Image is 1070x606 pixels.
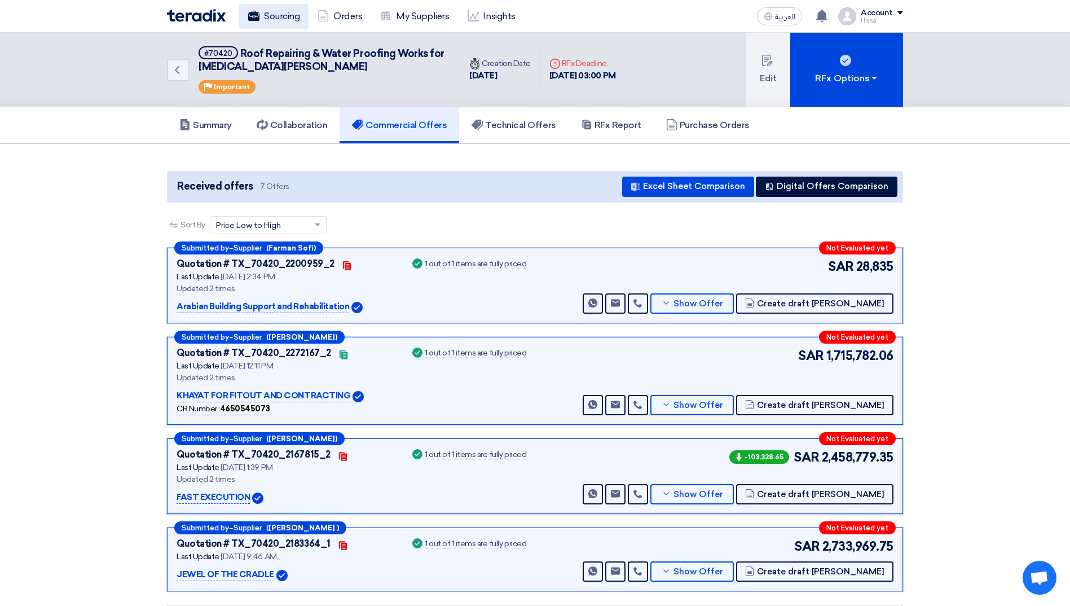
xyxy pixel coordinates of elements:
[239,4,309,29] a: Sourcing
[177,361,219,371] span: Last Update
[177,283,397,295] div: Updated 2 times
[650,561,734,582] button: Show Offer
[838,7,856,25] img: profile_test.png
[861,8,893,18] div: Account
[309,4,371,29] a: Orders
[177,346,331,360] div: Quotation # TX_70420_2272167_2
[167,9,226,22] img: Teradix logo
[177,403,270,415] div: CR Number :
[826,435,888,442] span: Not Evaluated yet
[234,244,262,252] span: Supplier
[757,300,884,308] span: Create draft [PERSON_NAME]
[177,568,274,582] p: JEWEL OF THE CRADLE
[214,83,250,91] span: Important
[425,451,526,460] div: 1 out of 1 items are fully priced
[179,120,232,131] h5: Summary
[861,17,903,24] div: Hissa
[757,7,802,25] button: العربية
[469,69,531,82] div: [DATE]
[794,537,820,556] span: SAR
[177,473,397,485] div: Updated 2 times
[371,4,458,29] a: My Suppliers
[266,244,316,252] b: (Farman Sofi)
[260,181,289,192] span: 7 Offers
[798,346,824,365] span: SAR
[581,120,641,131] h5: RFx Report
[216,219,281,231] span: Price Low to High
[459,4,525,29] a: Insights
[177,448,331,462] div: Quotation # TX_70420_2167815_2
[729,450,789,464] span: -103,328.65
[177,552,219,561] span: Last Update
[826,244,888,252] span: Not Evaluated yet
[266,524,339,532] b: ([PERSON_NAME] )
[775,13,795,21] span: العربية
[257,120,328,131] h5: Collaboration
[353,391,364,402] img: Verified Account
[182,435,229,442] span: Submitted by
[351,302,363,313] img: Verified Account
[736,484,893,504] button: Create draft [PERSON_NAME]
[352,120,447,131] h5: Commercial Offers
[673,401,723,410] span: Show Offer
[180,219,205,231] span: Sort By
[549,69,616,82] div: [DATE] 03:00 PM
[276,570,288,581] img: Verified Account
[177,537,331,551] div: Quotation # TX_70420_2183364_1
[177,491,250,504] p: FAST EXECUTION
[856,257,893,276] span: 28,835
[469,58,531,69] div: Creation Date
[221,463,272,472] span: [DATE] 1:39 PM
[826,524,888,532] span: Not Evaluated yet
[174,521,346,534] div: –
[177,272,219,282] span: Last Update
[736,395,893,415] button: Create draft [PERSON_NAME]
[177,257,334,271] div: Quotation # TX_70420_2200959_2
[472,120,556,131] h5: Technical Offers
[673,300,723,308] span: Show Offer
[459,107,568,143] a: Technical Offers
[177,372,397,384] div: Updated 2 times
[340,107,459,143] a: Commercial Offers
[650,293,734,314] button: Show Offer
[204,50,232,57] div: #70420
[221,272,275,282] span: [DATE] 2:34 PM
[182,524,229,532] span: Submitted by
[736,293,893,314] button: Create draft [PERSON_NAME]
[182,333,229,341] span: Submitted by
[425,540,526,549] div: 1 out of 1 items are fully priced
[650,484,734,504] button: Show Offer
[266,435,337,442] b: ([PERSON_NAME])
[221,552,276,561] span: [DATE] 9:46 AM
[756,177,897,197] button: Digital Offers Comparison
[736,561,893,582] button: Create draft [PERSON_NAME]
[177,300,349,314] p: Arabian Building Support and Rehabilitation
[757,490,884,499] span: Create draft [PERSON_NAME]
[654,107,762,143] a: Purchase Orders
[234,333,262,341] span: Supplier
[425,260,526,269] div: 1 out of 1 items are fully priced
[826,333,888,341] span: Not Evaluated yet
[174,432,345,445] div: –
[177,179,253,194] span: Received offers
[174,331,345,344] div: –
[199,47,444,73] span: Roof Repairing & Water Proofing Works for [MEDICAL_DATA][PERSON_NAME]
[221,361,273,371] span: [DATE] 12:11 PM
[167,107,244,143] a: Summary
[822,448,893,467] span: 2,458,779.35
[822,537,893,556] span: 2,733,969.75
[794,448,820,467] span: SAR
[174,241,323,254] div: –
[234,524,262,532] span: Supplier
[252,493,263,504] img: Verified Account
[650,395,734,415] button: Show Offer
[757,401,884,410] span: Create draft [PERSON_NAME]
[177,389,350,403] p: KHAYAT FOR FITOUT AND CONTRACTING
[622,177,754,197] button: Excel Sheet Comparison
[673,490,723,499] span: Show Offer
[177,463,219,472] span: Last Update
[266,333,337,341] b: ([PERSON_NAME])
[746,33,790,107] button: Edit
[569,107,654,143] a: RFx Report
[549,58,616,69] div: RFx Deadline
